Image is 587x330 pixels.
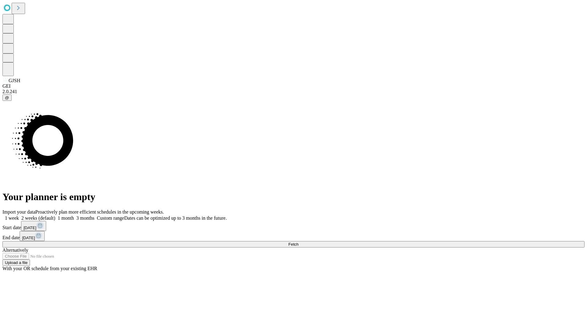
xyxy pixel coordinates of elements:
button: Fetch [2,241,585,248]
span: 1 week [5,215,19,221]
span: Import your data [2,209,35,215]
span: [DATE] [22,236,35,240]
div: 2.0.241 [2,89,585,94]
span: Fetch [288,242,298,247]
span: Custom range [97,215,124,221]
span: 1 month [58,215,74,221]
div: Start date [2,221,585,231]
div: End date [2,231,585,241]
button: [DATE] [21,221,46,231]
span: 3 months [76,215,94,221]
button: [DATE] [20,231,45,241]
span: With your OR schedule from your existing EHR [2,266,97,271]
button: Upload a file [2,259,30,266]
span: Proactively plan more efficient schedules in the upcoming weeks. [35,209,164,215]
button: @ [2,94,12,101]
span: 2 weeks (default) [21,215,55,221]
div: GEI [2,83,585,89]
span: Dates can be optimized up to 3 months in the future. [124,215,227,221]
span: [DATE] [24,226,36,230]
h1: Your planner is empty [2,191,585,203]
span: @ [5,95,9,100]
span: Alternatively [2,248,28,253]
span: GJSH [9,78,20,83]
